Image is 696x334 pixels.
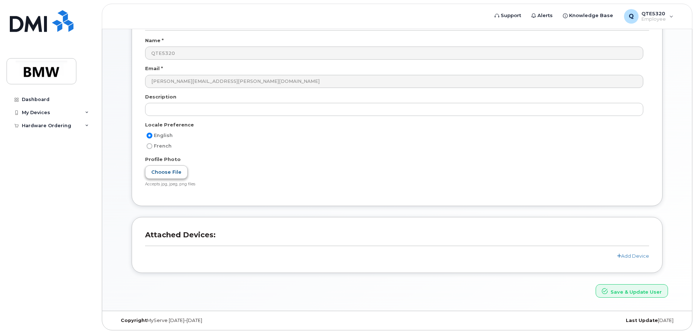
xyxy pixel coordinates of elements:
h3: Attached Devices: [145,230,649,246]
label: Choose File [145,165,188,179]
input: French [147,143,152,149]
a: Support [489,8,526,23]
iframe: Messenger Launcher [664,302,691,329]
button: Save & Update User [596,284,668,298]
label: Email * [145,65,163,72]
a: Knowledge Base [558,8,618,23]
input: English [147,133,152,138]
strong: Copyright [121,318,147,323]
label: Description [145,93,176,100]
div: QTE5320 [619,9,679,24]
a: Alerts [526,8,558,23]
span: Alerts [537,12,553,19]
span: French [154,143,172,149]
span: Q [629,12,634,21]
label: Profile Photo [145,156,181,163]
label: Locale Preference [145,121,194,128]
div: MyServe [DATE]–[DATE] [115,318,303,323]
div: Accepts jpg, jpeg, png files [145,182,643,187]
label: Name * [145,37,164,44]
span: Support [501,12,521,19]
span: Knowledge Base [569,12,613,19]
strong: Last Update [626,318,658,323]
span: English [154,133,173,138]
div: [DATE] [491,318,679,323]
span: QTE5320 [641,11,666,16]
span: Employee [641,16,666,22]
a: Add Device [617,253,649,259]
